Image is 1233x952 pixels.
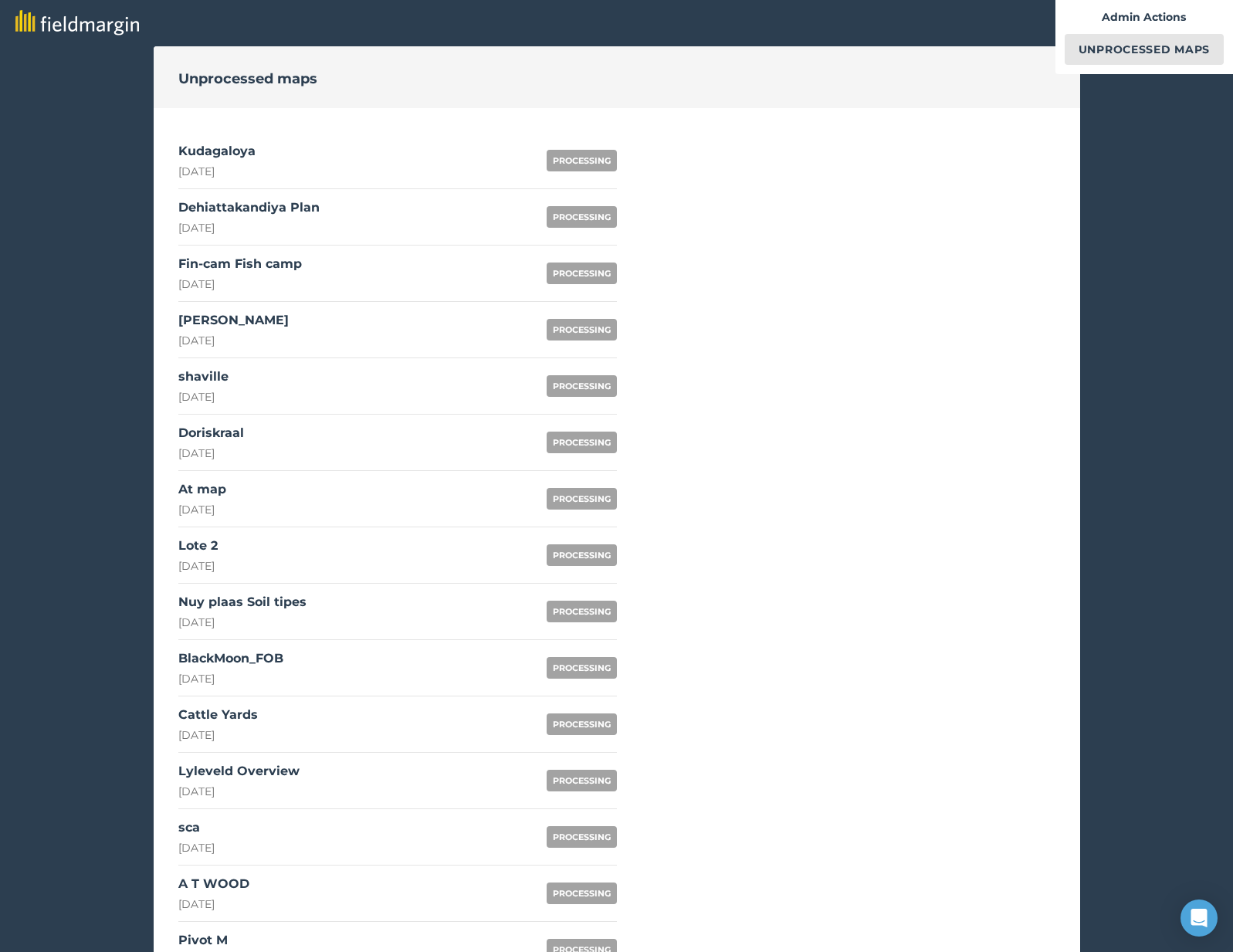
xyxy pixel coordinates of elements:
div: [DATE] [178,896,249,912]
div: PROCESSING [547,263,617,284]
div: [DATE] [178,784,300,799]
div: PROCESSING [547,488,617,510]
div: [DATE] [178,333,289,348]
div: At map [178,480,226,499]
div: PROCESSING [547,713,617,735]
div: Cattle Yards [178,706,258,724]
div: shaville [178,368,229,386]
div: PROCESSING [547,601,617,622]
div: PROCESSING [547,375,617,397]
div: [DATE] [178,727,258,743]
div: [DATE] [178,220,320,235]
div: Lote 2 [178,537,218,555]
div: Open Intercom Messenger [1180,899,1218,937]
a: sca[DATE]PROCESSING [178,809,617,866]
div: [DATE] [178,671,283,686]
a: Cattle Yards[DATE]PROCESSING [178,696,617,753]
div: sca [178,818,215,837]
div: Fin-cam Fish camp [178,255,302,273]
a: Lyleveld Overview[DATE]PROCESSING [178,753,617,809]
a: Kudagaloya[DATE]PROCESSING [178,133,617,189]
div: [DATE] [178,164,256,179]
div: Dehiattakandiya Plan [178,198,320,217]
div: PROCESSING [547,657,617,679]
div: PROCESSING [547,319,617,340]
div: [DATE] [178,446,244,461]
div: [DATE] [178,389,229,405]
a: Lote 2[DATE]PROCESSING [178,527,617,584]
div: [DATE] [178,276,302,292]
div: [DATE] [178,615,307,630]
div: [DATE] [178,558,218,574]
a: At map[DATE]PROCESSING [178,471,617,527]
div: PROCESSING [547,544,617,566]
a: A T WOOD[DATE]PROCESSING [178,866,617,922]
a: Doriskraal[DATE]PROCESSING [178,415,617,471]
div: PROCESSING [547,770,617,791]
a: shaville[DATE]PROCESSING [178,358,617,415]
h2: Unprocessed maps [178,68,317,90]
h2: Admin Actions [1065,9,1224,25]
div: Kudagaloya [178,142,256,161]
img: fieldmargin logo [15,10,139,36]
a: Unprocessed Maps [1065,34,1224,65]
div: PROCESSING [547,432,617,453]
div: Nuy plaas Soil tipes [178,593,307,612]
div: PROCESSING [547,150,617,171]
a: Dehiattakandiya Plan[DATE]PROCESSING [178,189,617,246]
a: Fin-cam Fish camp[DATE]PROCESSING [178,246,617,302]
div: Pivot M [178,931,228,950]
div: [PERSON_NAME] [178,311,289,330]
div: PROCESSING [547,206,617,228]
div: A T WOOD [178,875,249,893]
div: BlackMoon_FOB [178,649,283,668]
div: PROCESSING [547,883,617,904]
div: [DATE] [178,502,226,517]
div: PROCESSING [547,826,617,848]
a: Nuy plaas Soil tipes[DATE]PROCESSING [178,584,617,640]
div: Doriskraal [178,424,244,442]
div: [DATE] [178,840,215,855]
a: BlackMoon_FOB[DATE]PROCESSING [178,640,617,696]
div: Lyleveld Overview [178,762,300,781]
a: [PERSON_NAME][DATE]PROCESSING [178,302,617,358]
